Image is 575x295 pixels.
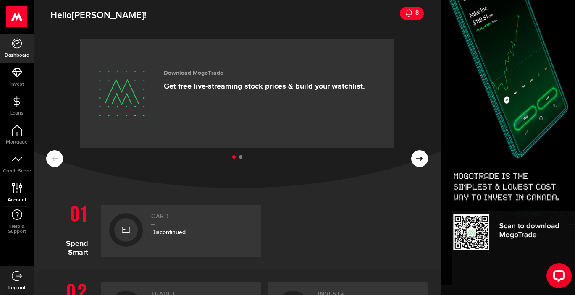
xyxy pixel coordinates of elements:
span: [PERSON_NAME] [72,10,144,21]
p: Get free live-streaming stock prices & build your watchlist. [164,82,365,91]
h1: Spend Smart [46,201,95,257]
h2: Card [151,213,253,225]
span: Hello ! [50,7,146,24]
h3: Download MogoTrade [164,70,365,77]
a: 8 [400,7,424,20]
div: 8 [413,4,419,22]
a: Download MogoTrade Get free live-streaming stock prices & build your watchlist. [80,39,394,148]
span: Discontinued [151,229,186,236]
a: CardDiscontinued [101,205,261,257]
iframe: LiveChat chat widget [540,260,575,295]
